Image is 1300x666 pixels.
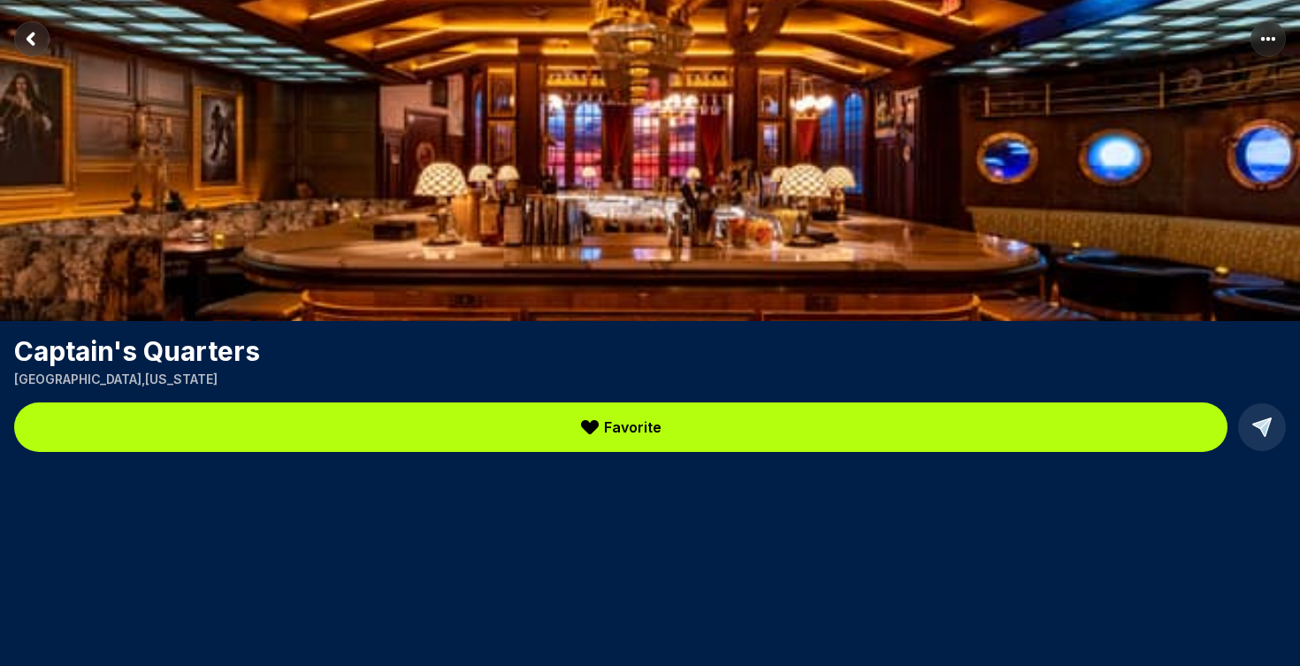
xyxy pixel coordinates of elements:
button: Return to previous page [14,21,50,57]
button: More options [1250,21,1286,57]
span: Favorite [604,417,661,438]
h1: Captain's Quarters [14,335,1286,367]
button: Favorite [14,402,1227,452]
p: [GEOGRAPHIC_DATA] , [US_STATE] [14,371,1286,388]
